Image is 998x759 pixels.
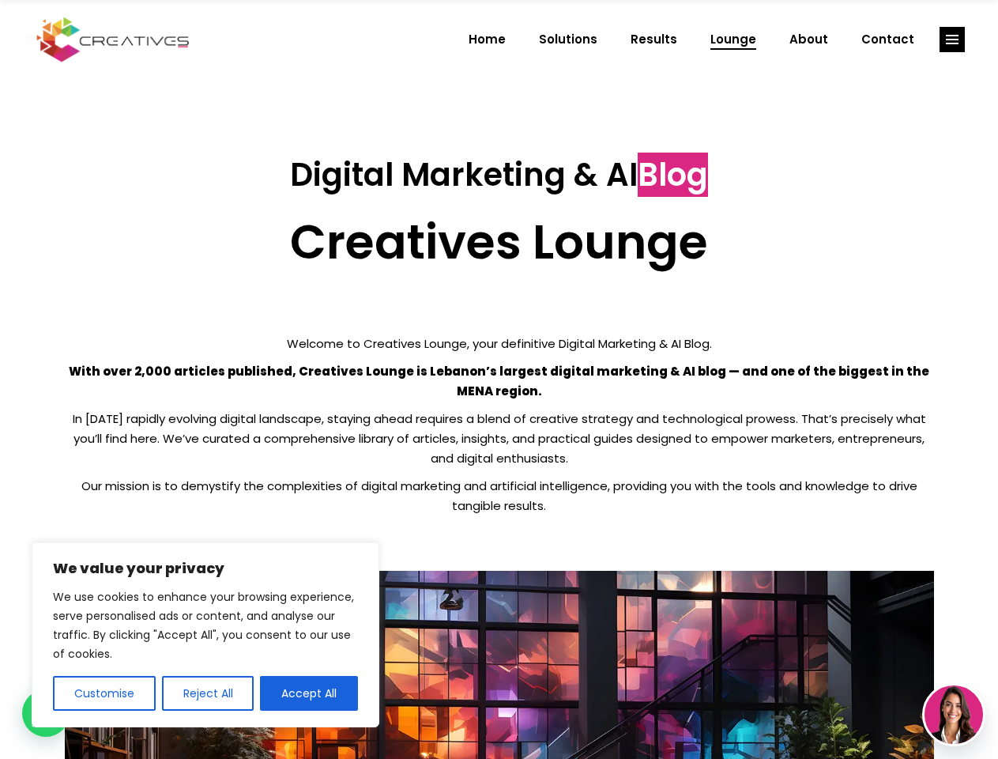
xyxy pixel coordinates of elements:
[522,19,614,60] a: Solutions
[53,587,358,663] p: We use cookies to enhance your browsing experience, serve personalised ads or content, and analys...
[65,156,934,194] h3: Digital Marketing & AI
[773,19,845,60] a: About
[65,334,934,353] p: Welcome to Creatives Lounge, your definitive Digital Marketing & AI Blog.
[614,19,694,60] a: Results
[631,19,677,60] span: Results
[162,676,254,711] button: Reject All
[22,689,70,737] div: WhatsApp contact
[469,19,506,60] span: Home
[539,19,597,60] span: Solutions
[845,19,931,60] a: Contact
[861,19,914,60] span: Contact
[452,19,522,60] a: Home
[53,559,358,578] p: We value your privacy
[638,153,708,197] span: Blog
[65,213,934,270] h2: Creatives Lounge
[33,15,193,64] img: Creatives
[710,19,756,60] span: Lounge
[65,476,934,515] p: Our mission is to demystify the complexities of digital marketing and artificial intelligence, pr...
[53,676,156,711] button: Customise
[260,676,358,711] button: Accept All
[65,409,934,468] p: In [DATE] rapidly evolving digital landscape, staying ahead requires a blend of creative strategy...
[694,19,773,60] a: Lounge
[32,542,379,727] div: We value your privacy
[925,685,983,744] img: agent
[940,27,965,52] a: link
[69,363,929,399] strong: With over 2,000 articles published, Creatives Lounge is Lebanon’s largest digital marketing & AI ...
[789,19,828,60] span: About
